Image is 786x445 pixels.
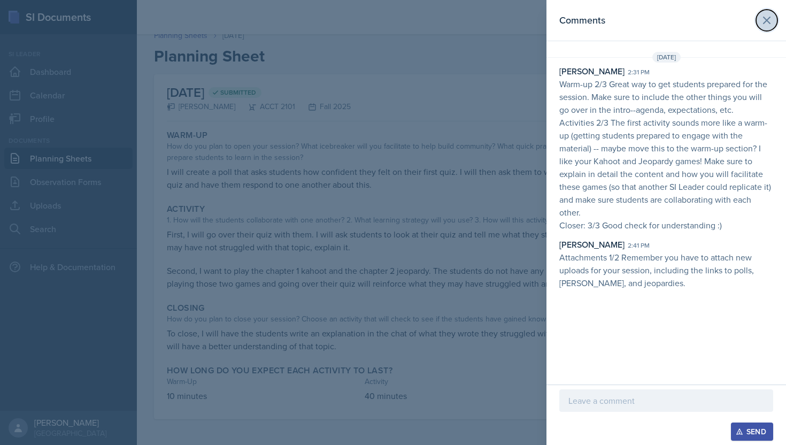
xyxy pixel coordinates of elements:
p: Closer: 3/3 Good check for understanding :) [559,219,773,232]
div: [PERSON_NAME] [559,65,625,78]
div: [PERSON_NAME] [559,238,625,251]
span: [DATE] [652,52,681,63]
div: 2:31 pm [628,67,650,77]
div: Send [738,427,766,436]
p: Activities 2/3 The first activity sounds more like a warm-up (getting students prepared to engage... [559,116,773,219]
p: Attachments 1/2 Remember you have to attach new uploads for your session, including the links to ... [559,251,773,289]
h2: Comments [559,13,605,28]
p: Warm-up 2/3 Great way to get students prepared for the session. Make sure to include the other th... [559,78,773,116]
div: 2:41 pm [628,241,650,250]
button: Send [731,423,773,441]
